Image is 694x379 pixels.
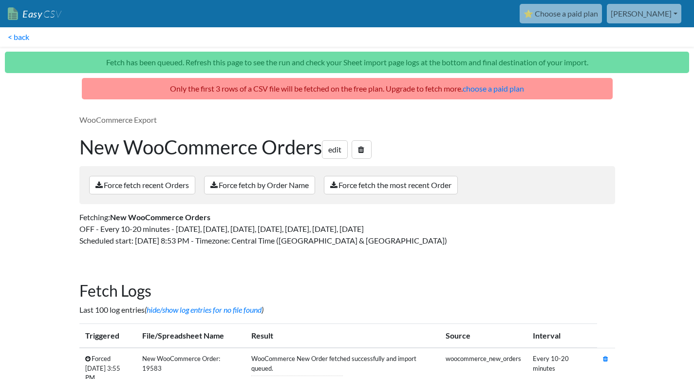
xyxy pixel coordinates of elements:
p: Last 100 log entries [79,304,615,316]
a: edit [322,140,348,159]
a: Force fetch recent Orders [89,176,195,194]
a: Force fetch by Order Name [204,176,315,194]
th: Interval [527,324,597,348]
th: Source [440,324,527,348]
p: Fetch has been queued. Refresh this page to see the run and check your Sheet import page logs at ... [5,52,689,73]
a: ⭐ Choose a paid plan [520,4,602,23]
a: [PERSON_NAME] [607,4,681,23]
a: choose a paid plan [463,84,524,93]
span: CSV [42,8,61,20]
th: File/Spreadsheet Name [136,324,245,348]
a: Force fetch the most recent Order [324,176,458,194]
a: EasyCSV [8,4,61,24]
th: Triggered [79,324,137,348]
p: WooCommerce Export [79,114,615,126]
a: hide/show log entries for no file found [147,305,262,314]
h1: New WooCommerce Orders [79,135,615,159]
h2: Fetch Logs [79,282,615,300]
th: Result [245,324,440,348]
p: Only the first 3 rows of a CSV file will be fetched on the free plan. Upgrade to fetch more. [82,78,613,99]
p: Fetching: OFF - Every 10-20 minutes - [DATE], [DATE], [DATE], [DATE], [DATE], [DATE], [DATE] Sche... [79,211,615,246]
strong: New WooCommerce Orders [110,212,210,222]
i: ( ) [145,305,263,314]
